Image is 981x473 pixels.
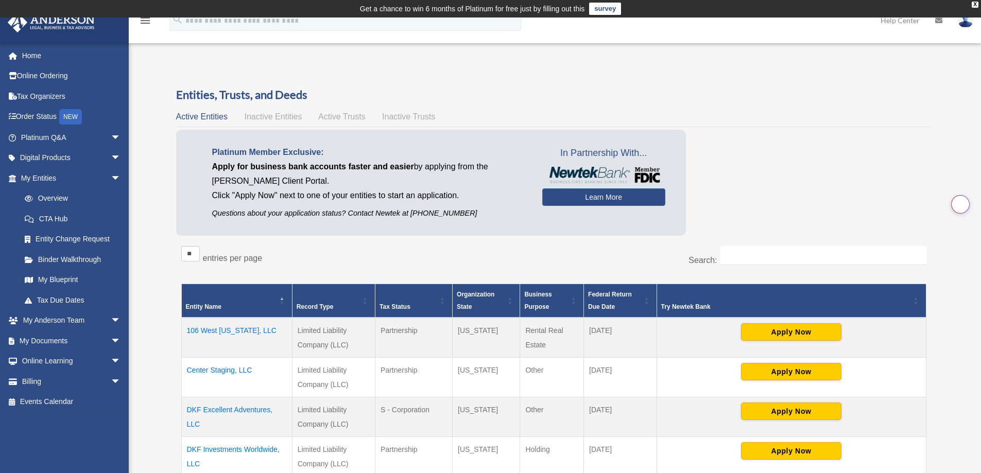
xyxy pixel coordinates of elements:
a: Online Ordering [7,66,136,86]
span: arrow_drop_down [111,330,131,352]
a: Platinum Q&Aarrow_drop_down [7,127,136,148]
a: Binder Walkthrough [14,249,131,270]
a: My Documentsarrow_drop_down [7,330,136,351]
td: [US_STATE] [453,397,520,437]
td: Center Staging, LLC [181,358,292,397]
th: Federal Return Due Date: Activate to sort [584,284,657,318]
span: arrow_drop_down [111,168,131,189]
div: NEW [59,109,82,125]
span: Record Type [297,303,334,310]
td: Limited Liability Company (LLC) [292,318,375,358]
span: arrow_drop_down [111,351,131,372]
th: Try Newtek Bank : Activate to sort [657,284,926,318]
button: Apply Now [741,363,841,380]
a: Events Calendar [7,392,136,412]
span: Apply for business bank accounts faster and easier [212,162,414,171]
div: close [972,2,978,8]
span: Organization State [457,291,494,310]
a: Billingarrow_drop_down [7,371,136,392]
a: Tax Due Dates [14,290,131,310]
span: arrow_drop_down [111,371,131,392]
a: My Anderson Teamarrow_drop_down [7,310,136,331]
td: Partnership [375,318,453,358]
img: User Pic [958,13,973,28]
i: search [172,14,183,25]
span: Federal Return Due Date [588,291,632,310]
td: Limited Liability Company (LLC) [292,358,375,397]
a: Digital Productsarrow_drop_down [7,148,136,168]
td: [DATE] [584,397,657,437]
a: My Blueprint [14,270,131,290]
button: Apply Now [741,402,841,420]
td: DKF Excellent Adventures, LLC [181,397,292,437]
span: arrow_drop_down [111,127,131,148]
img: Anderson Advisors Platinum Portal [5,12,98,32]
span: Entity Name [186,303,221,310]
p: Questions about your application status? Contact Newtek at [PHONE_NUMBER] [212,207,527,220]
a: Order StatusNEW [7,107,136,128]
p: Click "Apply Now" next to one of your entities to start an application. [212,188,527,203]
td: Other [520,397,584,437]
a: Overview [14,188,126,209]
td: [US_STATE] [453,318,520,358]
span: Active Entities [176,112,228,121]
span: Tax Status [380,303,410,310]
h3: Entities, Trusts, and Deeds [176,87,932,103]
a: menu [139,18,151,27]
td: [US_STATE] [453,358,520,397]
button: Apply Now [741,442,841,460]
span: arrow_drop_down [111,310,131,331]
th: Record Type: Activate to sort [292,284,375,318]
i: menu [139,14,151,27]
a: Online Learningarrow_drop_down [7,351,136,372]
span: In Partnership With... [542,145,665,162]
div: Get a chance to win 6 months of Platinum for free just by filling out this [360,3,585,15]
label: Search: [689,256,717,265]
span: Inactive Trusts [382,112,435,121]
a: CTA Hub [14,208,131,229]
a: Home [7,45,136,66]
th: Tax Status: Activate to sort [375,284,453,318]
a: survey [589,3,621,15]
span: Active Trusts [318,112,366,121]
button: Apply Now [741,323,841,341]
th: Entity Name: Activate to invert sorting [181,284,292,318]
a: Tax Organizers [7,86,136,107]
td: 106 West [US_STATE], LLC [181,318,292,358]
span: Inactive Entities [244,112,302,121]
td: Other [520,358,584,397]
a: Learn More [542,188,665,206]
td: Limited Liability Company (LLC) [292,397,375,437]
td: S - Corporation [375,397,453,437]
div: Try Newtek Bank [661,301,910,313]
a: Entity Change Request [14,229,131,250]
td: [DATE] [584,358,657,397]
img: NewtekBankLogoSM.png [547,167,660,183]
th: Business Purpose: Activate to sort [520,284,584,318]
a: My Entitiesarrow_drop_down [7,168,131,188]
td: Partnership [375,358,453,397]
label: entries per page [203,254,263,262]
th: Organization State: Activate to sort [453,284,520,318]
span: arrow_drop_down [111,148,131,169]
td: [DATE] [584,318,657,358]
span: Business Purpose [524,291,552,310]
td: Rental Real Estate [520,318,584,358]
p: by applying from the [PERSON_NAME] Client Portal. [212,160,527,188]
p: Platinum Member Exclusive: [212,145,527,160]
